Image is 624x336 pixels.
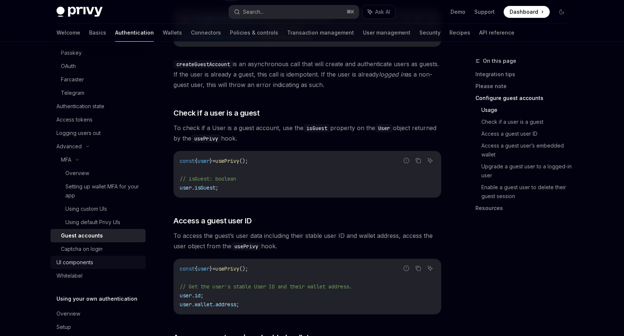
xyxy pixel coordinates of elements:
[51,167,146,180] a: Overview
[212,265,215,272] span: =
[56,24,80,42] a: Welcome
[215,158,239,164] span: usePrivy
[51,229,146,242] a: Guest accounts
[375,8,390,16] span: Ask AI
[56,323,71,332] div: Setup
[474,8,495,16] a: Support
[56,142,82,151] div: Advanced
[481,128,573,140] a: Access a guest user ID
[303,124,330,132] code: isGuest
[180,175,236,182] span: // isGuest: boolean
[425,264,435,273] button: Ask AI
[212,301,215,308] span: .
[56,7,103,17] img: dark logo
[173,108,259,118] span: Check if a user is a guest
[475,80,573,92] a: Please note
[65,182,141,200] div: Setting up wallet MFA for your app
[51,307,146,320] a: Overview
[61,88,84,97] div: Telegram
[209,158,212,164] span: }
[195,265,198,272] span: {
[479,24,514,42] a: API reference
[51,202,146,216] a: Using custom UIs
[56,271,82,280] div: Whitelabel
[65,169,89,178] div: Overview
[425,156,435,165] button: Ask AI
[215,301,236,308] span: address
[191,135,221,143] code: usePrivy
[195,158,198,164] span: {
[239,265,248,272] span: ();
[215,184,218,191] span: ;
[61,75,84,84] div: Farcaster
[243,7,264,16] div: Search...
[51,256,146,269] a: UI components
[180,158,195,164] span: const
[51,216,146,229] a: Using default Privy UIs
[363,5,395,19] button: Ask AI
[51,73,146,86] a: Farcaster
[556,6,568,18] button: Toggle dark mode
[215,265,239,272] span: usePrivy
[56,102,104,111] div: Authentication state
[173,216,251,226] span: Access a guest user ID
[180,184,192,191] span: user
[192,184,195,191] span: .
[239,158,248,164] span: ();
[61,155,71,164] div: MFA
[56,294,137,303] h5: Using your own authentication
[504,6,550,18] a: Dashboard
[56,309,80,318] div: Overview
[173,60,233,68] code: createGuestAccount
[89,24,106,42] a: Basics
[65,204,107,213] div: Using custom UIs
[212,158,215,164] span: =
[481,116,573,128] a: Check if a user is a guest
[192,301,195,308] span: .
[115,24,154,42] a: Authentication
[173,230,441,251] span: To access the guest’s user data including their stable user ID and wallet address, access the use...
[173,123,441,143] span: To check if a User is a guest account, use the property on the object returned by the hook.
[56,129,101,138] div: Logging users out
[451,8,465,16] a: Demo
[56,115,92,124] div: Access tokens
[163,24,182,42] a: Wallets
[231,242,261,251] code: usePrivy
[192,292,195,299] span: .
[51,126,146,140] a: Logging users out
[413,264,423,273] button: Copy the contents from the code block
[413,156,423,165] button: Copy the contents from the code block
[51,86,146,100] a: Telegram
[51,242,146,256] a: Captcha on login
[51,180,146,202] a: Setting up wallet MFA for your app
[379,71,405,78] em: logged in
[402,156,411,165] button: Report incorrect code
[510,8,538,16] span: Dashboard
[180,265,195,272] span: const
[229,5,359,19] button: Search...⌘K
[209,265,212,272] span: }
[481,161,573,181] a: Upgrade a guest user to a logged-in user
[51,113,146,126] a: Access tokens
[475,68,573,80] a: Integration tips
[61,62,76,71] div: OAuth
[195,184,215,191] span: isGuest
[198,158,209,164] span: user
[481,140,573,161] a: Access a guest user’s embedded wallet
[191,24,221,42] a: Connectors
[236,301,239,308] span: ;
[402,264,411,273] button: Report incorrect code
[195,301,212,308] span: wallet
[180,292,192,299] span: user
[475,92,573,104] a: Configure guest accounts
[61,231,103,240] div: Guest accounts
[230,24,278,42] a: Policies & controls
[51,59,146,73] a: OAuth
[363,24,410,42] a: User management
[287,24,354,42] a: Transaction management
[481,181,573,202] a: Enable a guest user to delete their guest session
[61,245,103,253] div: Captcha on login
[481,104,573,116] a: Usage
[51,100,146,113] a: Authentication state
[180,301,192,308] span: user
